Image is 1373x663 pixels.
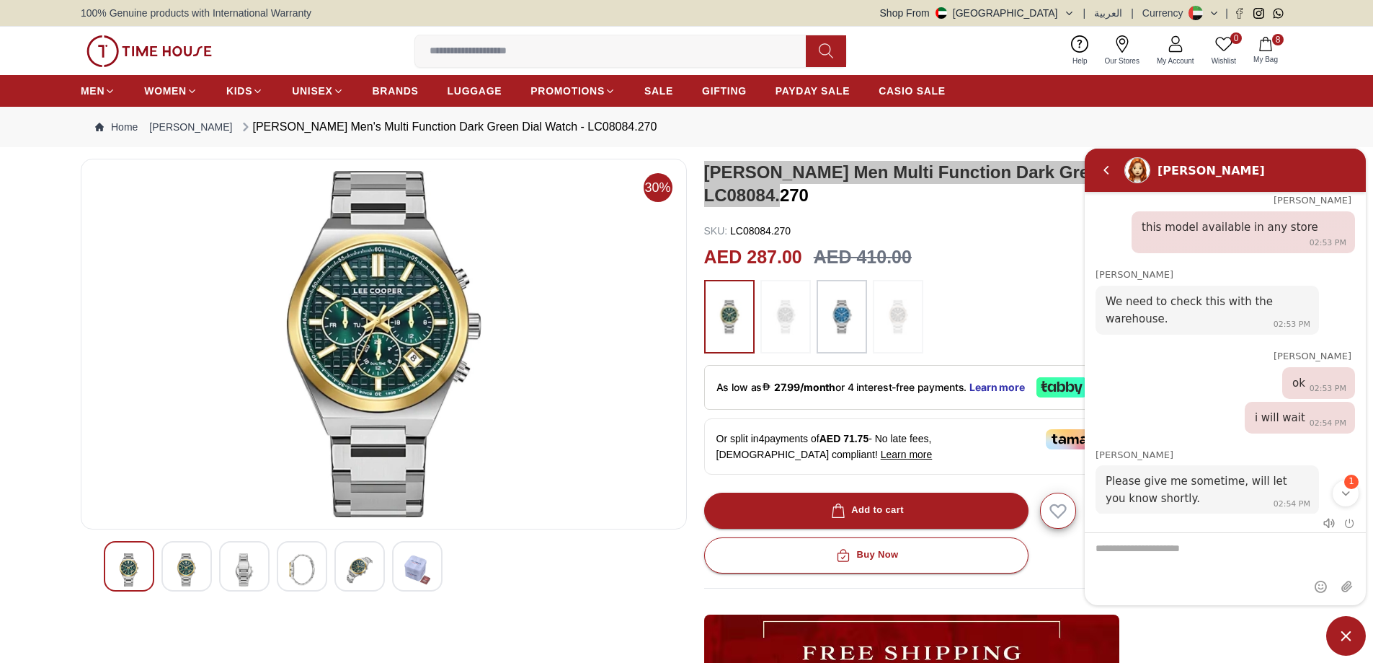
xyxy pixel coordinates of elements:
[1273,8,1284,19] a: Whatsapp
[1206,56,1242,66] span: Wishlist
[704,244,802,271] h2: AED 287.00
[1272,34,1284,45] span: 8
[880,6,1075,20] button: Shop From[GEOGRAPHIC_DATA]
[174,553,200,587] img: LEE COOPER Men's Multi Function Dark Green Dial Watch - LC08084.270
[704,225,728,237] span: SKU :
[81,107,1292,147] nav: Breadcrumb
[86,35,212,67] img: ...
[530,84,605,98] span: PROMOTIONS
[1248,54,1284,65] span: My Bag
[1234,8,1245,19] a: Facebook
[881,449,933,460] span: Learn more
[530,78,616,104] a: PROMOTIONS
[93,171,675,517] img: LEE COOPER Men's Multi Function Dark Green Dial Watch - LC08084.270
[1326,616,1366,656] span: Minimize live chat window
[373,78,419,104] a: BRANDS
[289,553,315,587] img: LEE COOPER Men's Multi Function Dark Green Dial Watch - LC08084.270
[1081,145,1369,609] iframe: SalesIQ Chat Window
[373,84,419,98] span: BRANDS
[95,120,138,134] a: Home
[702,84,747,98] span: GIFTING
[704,418,1119,475] div: Or split in 4 payments of - No late fees, [DEMOGRAPHIC_DATA] compliant!
[144,84,187,98] span: WOMEN
[226,84,252,98] span: KIDS
[149,120,232,134] a: [PERSON_NAME]
[81,78,115,104] a: MEN
[833,547,898,563] div: Buy Now
[226,78,263,104] a: KIDS
[116,553,142,587] img: LEE COOPER Men's Multi Function Dark Green Dial Watch - LC08084.270
[81,84,105,98] span: MEN
[292,84,332,98] span: UNISEX
[448,78,502,104] a: LUGGAGE
[144,78,197,104] a: WOMEN
[1245,34,1287,68] button: 8My Bag
[828,502,904,519] div: Add to cart
[1094,6,1122,20] button: العربية
[1142,6,1189,20] div: Currency
[1096,32,1148,69] a: Our Stores
[704,161,1243,207] h3: [PERSON_NAME] Men Multi Function Dark Green Dial Watch - LC08084.270
[347,553,373,587] img: LEE COOPER Men's Multi Function Dark Green Dial Watch - LC08084.270
[81,6,311,20] span: 100% Genuine products with International Warranty
[879,78,946,104] a: CASIO SALE
[1203,32,1245,69] a: 0Wishlist
[644,78,673,104] a: SALE
[292,78,343,104] a: UNISEX
[711,287,747,346] img: ...
[776,84,850,98] span: PAYDAY SALE
[1046,429,1107,449] img: Tamara
[704,224,791,238] p: LC08084.270
[1083,6,1086,20] span: |
[1230,32,1242,44] span: 0
[1253,8,1264,19] a: Instagram
[1326,616,1366,656] div: Chat Widget
[936,7,947,19] img: United Arab Emirates
[404,553,430,587] img: LEE COOPER Men's Multi Function Dark Green Dial Watch - LC08084.270
[768,287,804,346] img: ...
[879,84,946,98] span: CASIO SALE
[824,287,860,346] img: ...
[704,537,1028,574] button: Buy Now
[776,78,850,104] a: PAYDAY SALE
[1067,56,1093,66] span: Help
[1131,6,1134,20] span: |
[644,173,672,202] span: 30%
[239,118,657,136] div: [PERSON_NAME] Men's Multi Function Dark Green Dial Watch - LC08084.270
[702,78,747,104] a: GIFTING
[704,493,1028,529] button: Add to cart
[880,287,916,346] img: ...
[819,433,868,444] span: AED 71.75
[448,84,502,98] span: LUGGAGE
[814,244,912,271] h3: AED 410.00
[1064,32,1096,69] a: Help
[644,84,673,98] span: SALE
[1099,56,1145,66] span: Our Stores
[1225,6,1228,20] span: |
[231,553,257,587] img: LEE COOPER Men's Multi Function Dark Green Dial Watch - LC08084.270
[1151,56,1200,66] span: My Account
